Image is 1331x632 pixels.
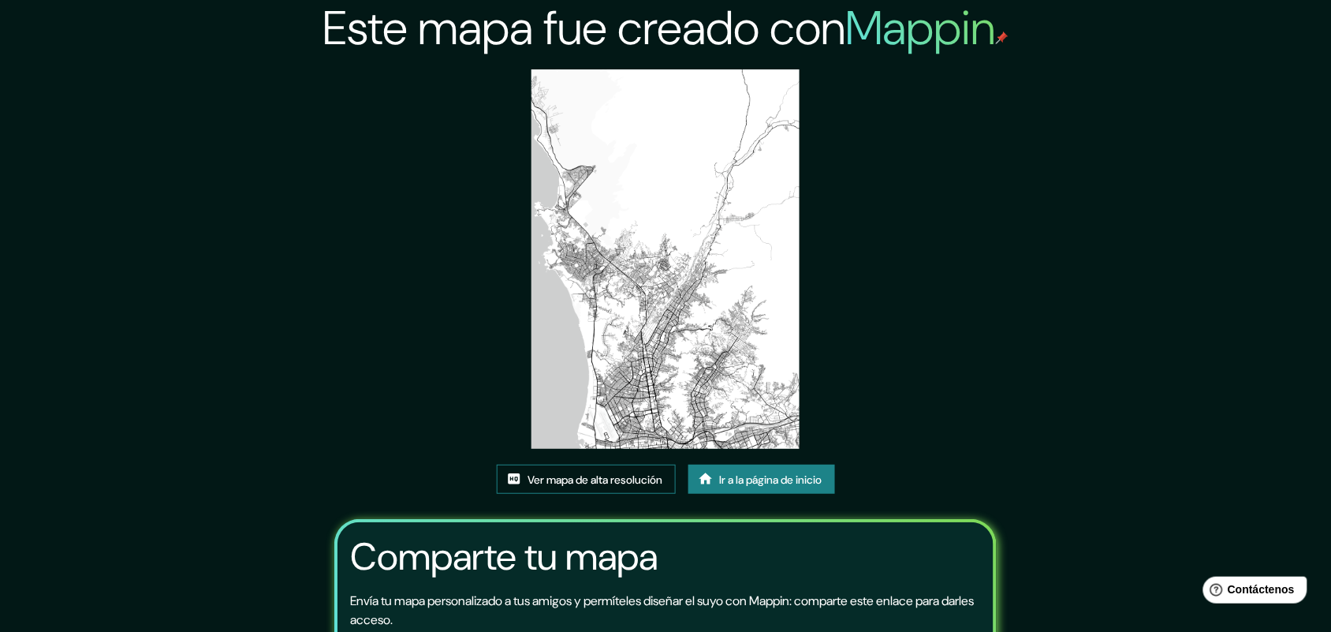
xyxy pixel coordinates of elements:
[350,532,658,582] font: Comparte tu mapa
[720,473,822,487] font: Ir a la página de inicio
[350,593,974,628] font: Envía tu mapa personalizado a tus amigos y permíteles diseñar el suyo con Mappin: comparte este e...
[531,69,800,449] img: created-map
[528,473,663,487] font: Ver mapa de alta resolución
[1191,570,1314,615] iframe: Lanzador de widgets de ayuda
[996,32,1009,44] img: pin de mapeo
[688,465,835,495] a: Ir a la página de inicio
[497,465,676,495] a: Ver mapa de alta resolución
